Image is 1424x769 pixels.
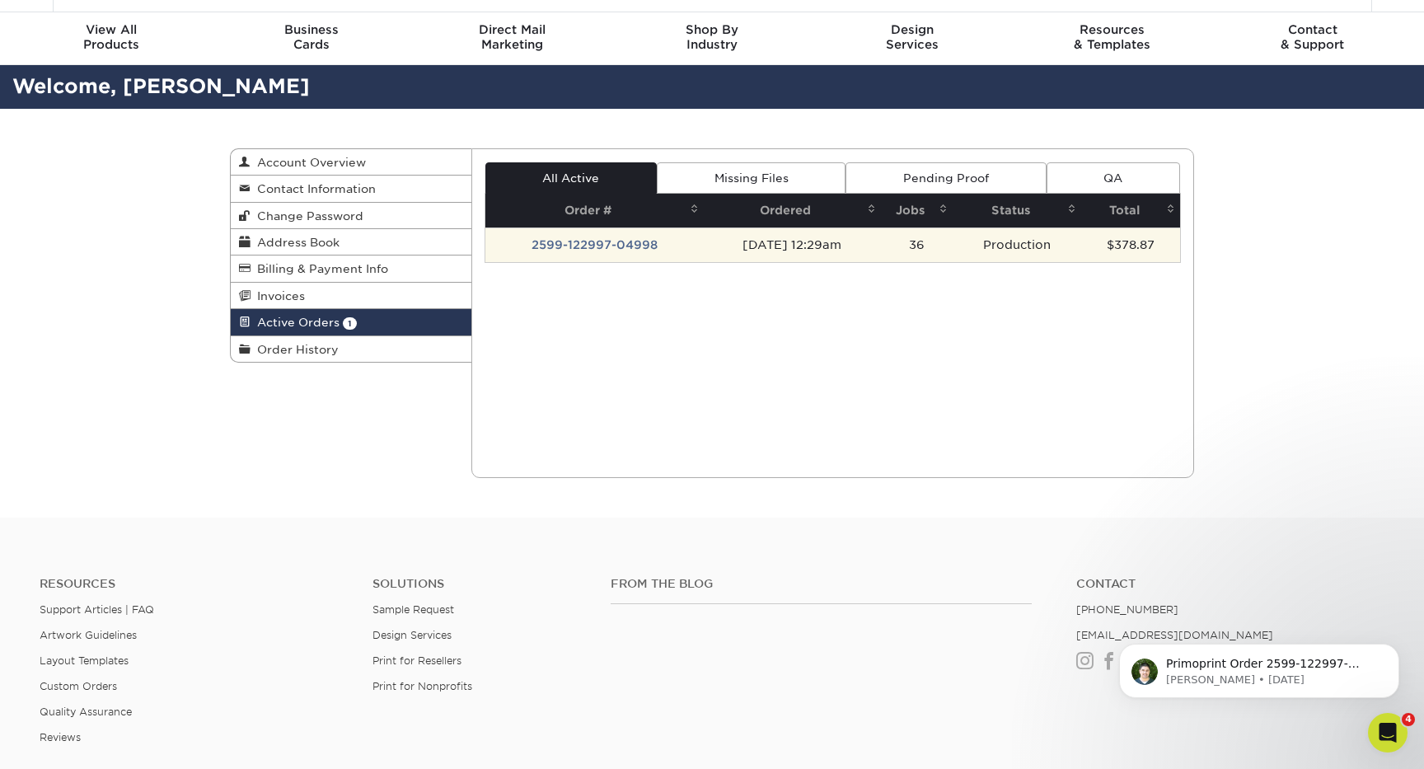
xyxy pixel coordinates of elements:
[657,162,845,194] a: Missing Files
[485,227,704,262] td: 2599-122997-04998
[372,603,454,616] a: Sample Request
[251,236,340,249] span: Address Book
[1212,22,1412,37] span: Contact
[1081,227,1180,262] td: $378.87
[412,22,612,52] div: Marketing
[231,309,471,335] a: Active Orders 1
[812,12,1012,65] a: DesignServices
[1012,22,1212,37] span: Resources
[1081,194,1180,227] th: Total
[612,12,813,65] a: Shop ByIndustry
[212,12,412,65] a: BusinessCards
[40,680,117,692] a: Custom Orders
[251,289,305,302] span: Invoices
[372,577,586,591] h4: Solutions
[251,182,376,195] span: Contact Information
[40,654,129,667] a: Layout Templates
[1076,577,1384,591] a: Contact
[704,194,881,227] th: Ordered
[251,262,388,275] span: Billing & Payment Info
[1368,713,1408,753] iframe: Intercom live chat
[231,149,471,176] a: Account Overview
[1212,22,1412,52] div: & Support
[231,256,471,282] a: Billing & Payment Info
[612,22,813,52] div: Industry
[612,22,813,37] span: Shop By
[953,227,1081,262] td: Production
[1047,162,1180,194] a: QA
[40,706,132,718] a: Quality Assurance
[372,680,472,692] a: Print for Nonprofits
[704,227,881,262] td: [DATE] 12:29am
[231,229,471,256] a: Address Book
[40,603,154,616] a: Support Articles | FAQ
[845,162,1046,194] a: Pending Proof
[372,654,461,667] a: Print for Resellers
[953,194,1081,227] th: Status
[212,22,412,37] span: Business
[1012,22,1212,52] div: & Templates
[1076,603,1178,616] a: [PHONE_NUMBER]
[231,203,471,229] a: Change Password
[12,22,212,52] div: Products
[251,343,339,356] span: Order History
[412,12,612,65] a: Direct MailMarketing
[1094,609,1424,724] iframe: Intercom notifications message
[812,22,1012,37] span: Design
[40,577,348,591] h4: Resources
[485,162,657,194] a: All Active
[251,156,366,169] span: Account Overview
[1012,12,1212,65] a: Resources& Templates
[251,209,363,223] span: Change Password
[231,283,471,309] a: Invoices
[12,22,212,37] span: View All
[881,227,953,262] td: 36
[1076,629,1273,641] a: [EMAIL_ADDRESS][DOMAIN_NAME]
[881,194,953,227] th: Jobs
[485,194,704,227] th: Order #
[40,629,137,641] a: Artwork Guidelines
[372,629,452,641] a: Design Services
[611,577,1033,591] h4: From the Blog
[251,316,340,329] span: Active Orders
[12,12,212,65] a: View AllProducts
[412,22,612,37] span: Direct Mail
[1212,12,1412,65] a: Contact& Support
[812,22,1012,52] div: Services
[1402,713,1415,726] span: 4
[231,176,471,202] a: Contact Information
[231,336,471,362] a: Order History
[343,317,357,330] span: 1
[212,22,412,52] div: Cards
